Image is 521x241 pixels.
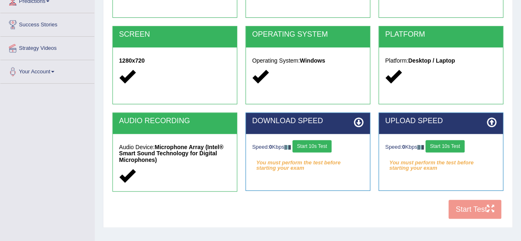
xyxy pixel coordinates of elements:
[385,30,497,39] h2: PLATFORM
[292,140,332,152] button: Start 10s Test
[269,144,272,150] strong: 0
[385,58,497,64] h5: Platform:
[252,117,364,125] h2: DOWNLOAD SPEED
[252,157,364,169] em: You must perform the test before starting your exam
[0,60,94,81] a: Your Account
[119,144,231,163] h5: Audio Device:
[252,58,364,64] h5: Operating System:
[417,145,424,150] img: ajax-loader-fb-connection.gif
[0,13,94,34] a: Success Stories
[408,57,455,64] strong: Desktop / Laptop
[385,117,497,125] h2: UPLOAD SPEED
[0,37,94,57] a: Strategy Videos
[119,117,231,125] h2: AUDIO RECORDING
[284,145,291,150] img: ajax-loader-fb-connection.gif
[385,157,497,169] em: You must perform the test before starting your exam
[119,57,145,64] strong: 1280x720
[119,144,223,163] strong: Microphone Array (Intel® Smart Sound Technology for Digital Microphones)
[252,30,364,39] h2: OPERATING SYSTEM
[402,144,405,150] strong: 0
[425,140,465,152] button: Start 10s Test
[252,140,364,154] div: Speed: Kbps
[119,30,231,39] h2: SCREEN
[385,140,497,154] div: Speed: Kbps
[300,57,325,64] strong: Windows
